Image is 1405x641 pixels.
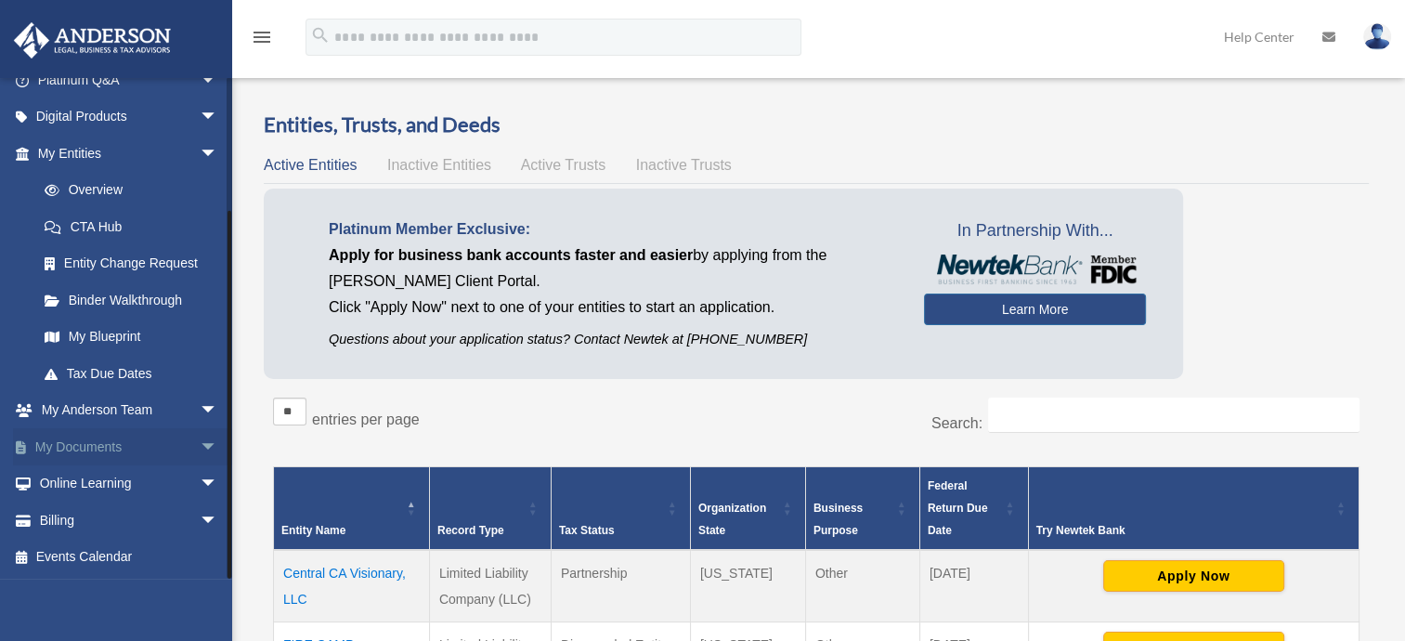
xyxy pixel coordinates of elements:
[924,216,1146,246] span: In Partnership With...
[329,294,896,320] p: Click "Apply Now" next to one of your entities to start an application.
[1028,466,1359,550] th: Try Newtek Bank : Activate to sort
[26,208,237,245] a: CTA Hub
[26,281,237,319] a: Binder Walkthrough
[919,466,1028,550] th: Federal Return Due Date: Activate to sort
[264,111,1369,139] h3: Entities, Trusts, and Deeds
[329,328,896,351] p: Questions about your application status? Contact Newtek at [PHONE_NUMBER]
[251,33,273,48] a: menu
[274,550,430,622] td: Central CA Visionary, LLC
[329,247,693,263] span: Apply for business bank accounts faster and easier
[26,245,237,282] a: Entity Change Request
[690,466,805,550] th: Organization State: Activate to sort
[690,550,805,622] td: [US_STATE]
[8,22,176,59] img: Anderson Advisors Platinum Portal
[13,98,246,136] a: Digital Productsarrow_drop_down
[437,524,504,537] span: Record Type
[924,294,1146,325] a: Learn More
[312,412,420,427] label: entries per page
[429,466,551,550] th: Record Type: Activate to sort
[1103,560,1284,592] button: Apply Now
[200,135,237,173] span: arrow_drop_down
[933,255,1137,284] img: NewtekBankLogoSM.png
[200,61,237,99] span: arrow_drop_down
[698,502,766,537] span: Organization State
[429,550,551,622] td: Limited Liability Company (LLC)
[200,502,237,540] span: arrow_drop_down
[251,26,273,48] i: menu
[26,319,237,356] a: My Blueprint
[928,479,988,537] span: Federal Return Due Date
[26,172,228,209] a: Overview
[805,550,919,622] td: Other
[13,428,246,465] a: My Documentsarrow_drop_down
[329,242,896,294] p: by applying from the [PERSON_NAME] Client Portal.
[805,466,919,550] th: Business Purpose: Activate to sort
[200,98,237,137] span: arrow_drop_down
[13,135,237,172] a: My Entitiesarrow_drop_down
[13,465,246,503] a: Online Learningarrow_drop_down
[310,25,331,46] i: search
[919,550,1028,622] td: [DATE]
[559,524,615,537] span: Tax Status
[1036,519,1331,542] div: Try Newtek Bank
[931,415,982,431] label: Search:
[13,61,246,98] a: Platinum Q&Aarrow_drop_down
[13,539,246,576] a: Events Calendar
[200,392,237,430] span: arrow_drop_down
[13,502,246,539] a: Billingarrow_drop_down
[329,216,896,242] p: Platinum Member Exclusive:
[1363,23,1391,50] img: User Pic
[551,550,690,622] td: Partnership
[26,355,237,392] a: Tax Due Dates
[264,157,357,173] span: Active Entities
[200,465,237,504] span: arrow_drop_down
[274,466,430,550] th: Entity Name: Activate to invert sorting
[551,466,690,550] th: Tax Status: Activate to sort
[813,502,863,537] span: Business Purpose
[200,428,237,466] span: arrow_drop_down
[636,157,732,173] span: Inactive Trusts
[521,157,606,173] span: Active Trusts
[281,524,345,537] span: Entity Name
[13,392,246,429] a: My Anderson Teamarrow_drop_down
[387,157,491,173] span: Inactive Entities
